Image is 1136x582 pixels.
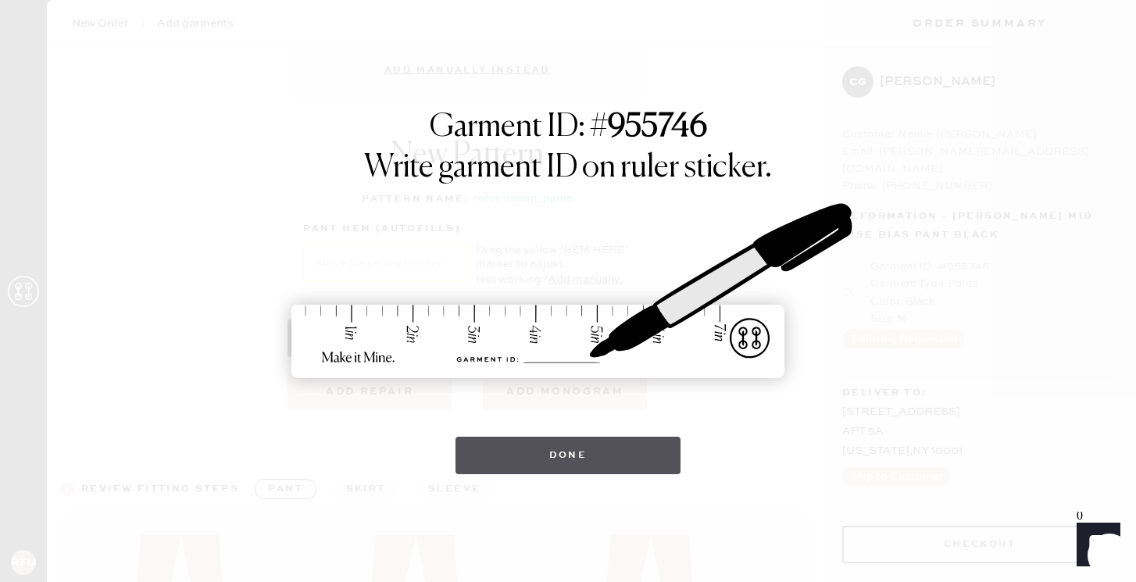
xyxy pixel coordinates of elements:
strong: 955746 [608,112,707,143]
iframe: Front Chat [1062,512,1129,579]
img: ruler-sticker-sharpie.svg [275,163,861,421]
h1: Write garment ID on ruler sticker. [364,149,772,187]
button: Done [455,437,681,474]
h1: Garment ID: # [430,109,707,149]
